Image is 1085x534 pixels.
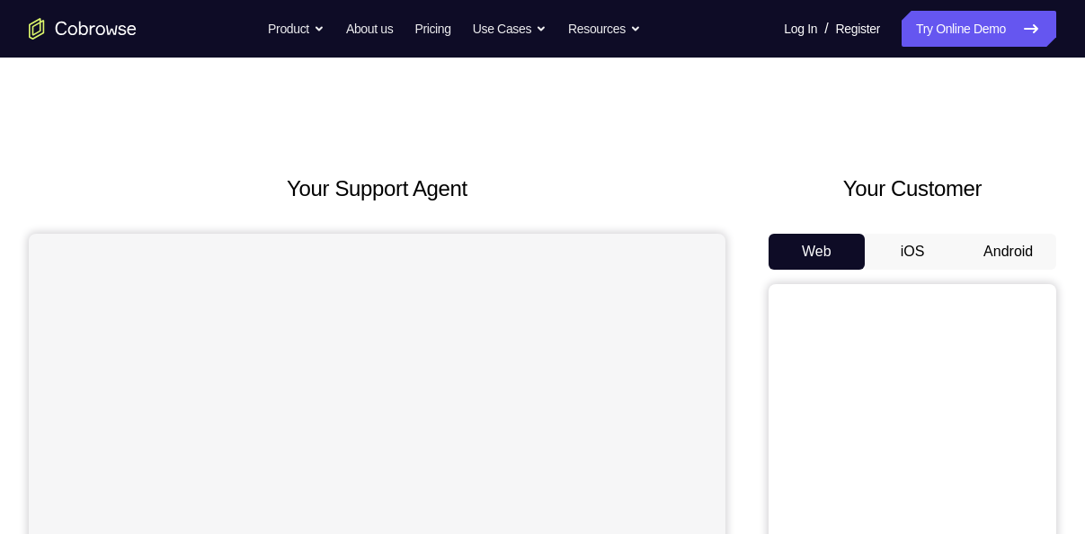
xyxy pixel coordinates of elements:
a: Try Online Demo [902,11,1056,47]
button: Use Cases [473,11,547,47]
button: iOS [865,234,961,270]
h2: Your Customer [769,173,1056,205]
button: Android [960,234,1056,270]
a: Register [836,11,880,47]
a: About us [346,11,393,47]
a: Pricing [414,11,450,47]
button: Resources [568,11,641,47]
a: Go to the home page [29,18,137,40]
a: Log In [784,11,817,47]
button: Web [769,234,865,270]
span: / [824,18,828,40]
button: Product [268,11,325,47]
h2: Your Support Agent [29,173,725,205]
